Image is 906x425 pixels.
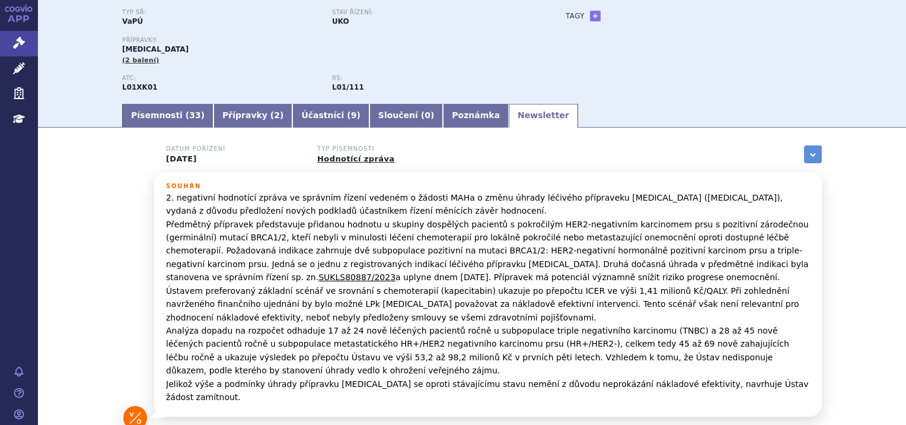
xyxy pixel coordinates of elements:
span: [MEDICAL_DATA] [122,45,189,53]
span: (2 balení) [122,56,159,64]
p: Typ SŘ: [122,9,320,16]
h3: Tagy [566,9,585,23]
h3: Datum pořízení [166,145,302,153]
p: 2. negativní hodnotící zpráva ve správním řízení vedeném o žádosti MAHa o změnu úhrady léčivého p... [166,191,810,404]
p: Přípravky: [122,37,542,44]
p: [DATE] [166,154,302,164]
a: Přípravky (2) [213,104,292,128]
a: Poznámka [443,104,509,128]
a: Písemnosti (33) [122,104,213,128]
p: Stav řízení: [332,9,530,16]
span: 9 [351,110,357,120]
h3: Typ písemnosti [317,145,454,153]
strong: OLAPARIB [122,83,158,91]
a: Newsletter [509,104,578,128]
strong: VaPÚ [122,17,143,26]
p: ATC: [122,75,320,82]
strong: UKO [332,17,349,26]
a: Hodnotící zpráva [317,154,394,163]
a: Účastníci (9) [292,104,369,128]
a: Sloučení (0) [369,104,443,128]
span: 0 [425,110,430,120]
h3: Souhrn [166,183,810,190]
a: SUKLS80887/2023 [318,272,395,282]
a: + [590,11,601,21]
a: zobrazit vše [804,145,822,163]
span: 2 [274,110,280,120]
span: 33 [189,110,200,120]
p: RS: [332,75,530,82]
strong: olaparib tbl. [332,83,364,91]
